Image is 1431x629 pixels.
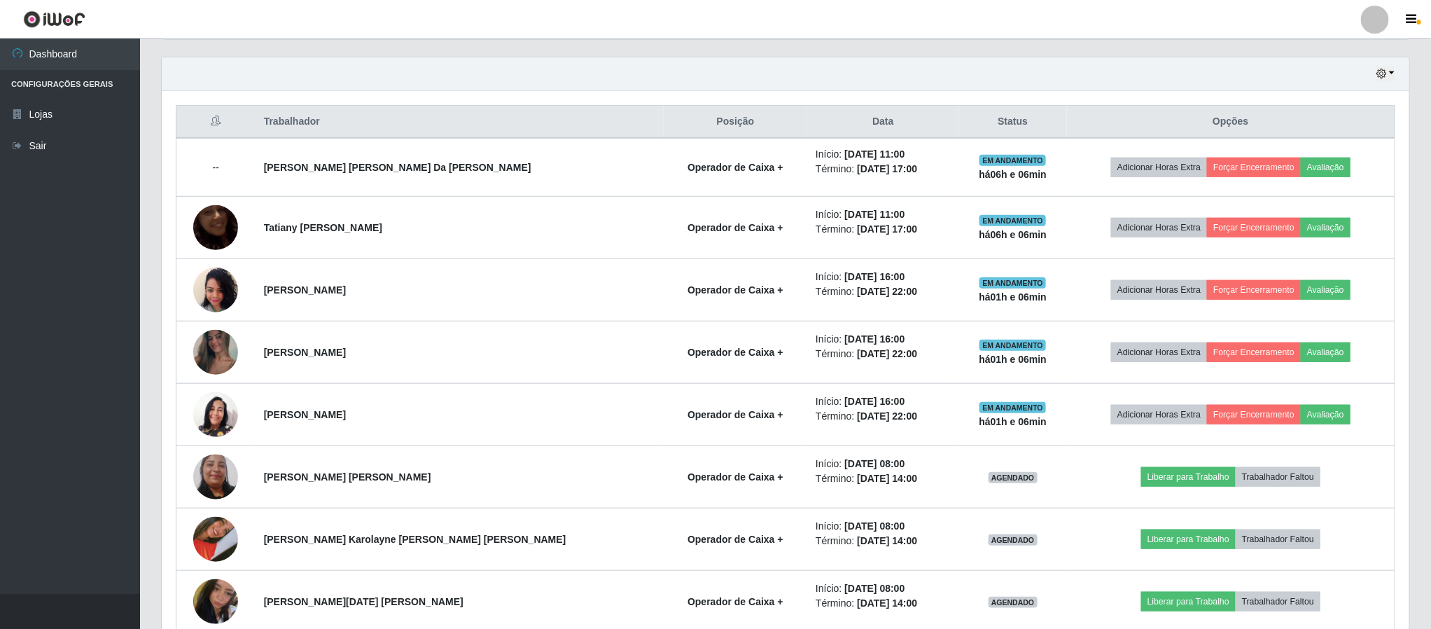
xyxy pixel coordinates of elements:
[1141,467,1236,487] button: Liberar para Trabalho
[193,303,238,402] img: 1742916086954.jpeg
[687,284,783,296] strong: Operador de Caixa +
[816,284,950,299] li: Término:
[816,519,950,534] li: Início:
[816,596,950,611] li: Término:
[264,596,463,607] strong: [PERSON_NAME][DATE] [PERSON_NAME]
[264,162,531,173] strong: [PERSON_NAME] [PERSON_NAME] Da [PERSON_NAME]
[979,277,1046,289] span: EM ANDAMENTO
[1301,343,1350,362] button: Avaliação
[844,520,905,532] time: [DATE] 08:00
[857,163,917,174] time: [DATE] 17:00
[816,581,950,596] li: Início:
[816,394,950,409] li: Início:
[857,286,917,297] time: [DATE] 22:00
[979,155,1046,166] span: EM ANDAMENTO
[857,348,917,359] time: [DATE] 22:00
[1111,158,1207,177] button: Adicionar Horas Extra
[23,11,85,28] img: CoreUI Logo
[264,284,346,296] strong: [PERSON_NAME]
[816,332,950,347] li: Início:
[1111,218,1207,237] button: Adicionar Horas Extra
[816,534,950,548] li: Término:
[857,473,917,484] time: [DATE] 14:00
[193,429,238,524] img: 1701346720849.jpeg
[979,229,1047,240] strong: há 06 h e 06 min
[857,410,917,422] time: [DATE] 22:00
[1236,530,1320,549] button: Trabalhador Faltou
[844,209,905,220] time: [DATE] 11:00
[1301,405,1350,424] button: Avaliação
[989,472,1038,483] span: AGENDADO
[844,271,905,282] time: [DATE] 16:00
[1207,280,1301,300] button: Forçar Encerramento
[989,597,1038,608] span: AGENDADO
[844,333,905,345] time: [DATE] 16:00
[857,535,917,546] time: [DATE] 14:00
[979,215,1046,226] span: EM ANDAMENTO
[979,402,1046,413] span: EM ANDAMENTO
[1207,218,1301,237] button: Forçar Encerramento
[1141,592,1236,611] button: Liberar para Trabalho
[816,207,950,222] li: Início:
[979,340,1046,351] span: EM ANDAMENTO
[264,409,346,420] strong: [PERSON_NAME]
[844,458,905,469] time: [DATE] 08:00
[979,169,1047,180] strong: há 06 h e 06 min
[857,597,917,609] time: [DATE] 14:00
[1111,343,1207,362] button: Adicionar Horas Extra
[816,147,950,162] li: Início:
[1207,405,1301,424] button: Forçar Encerramento
[687,471,783,483] strong: Operador de Caixa +
[193,188,238,268] img: 1721152880470.jpeg
[816,409,950,424] li: Término:
[844,583,905,594] time: [DATE] 08:00
[1067,106,1395,139] th: Opções
[1301,158,1350,177] button: Avaliação
[959,106,1067,139] th: Status
[687,162,783,173] strong: Operador de Caixa +
[1111,280,1207,300] button: Adicionar Horas Extra
[816,222,950,237] li: Término:
[844,148,905,160] time: [DATE] 11:00
[816,457,950,471] li: Início:
[1301,218,1350,237] button: Avaliação
[264,347,346,358] strong: [PERSON_NAME]
[816,162,950,177] li: Término:
[264,222,382,233] strong: Tatiany [PERSON_NAME]
[687,222,783,233] strong: Operador de Caixa +
[1301,280,1350,300] button: Avaliação
[687,409,783,420] strong: Operador de Caixa +
[193,392,238,437] img: 1750686555733.jpeg
[1236,467,1320,487] button: Trabalhador Faltou
[979,416,1047,427] strong: há 01 h e 06 min
[979,354,1047,365] strong: há 01 h e 06 min
[193,260,238,319] img: 1689498452144.jpeg
[1236,592,1320,611] button: Trabalhador Faltou
[816,471,950,486] li: Término:
[687,534,783,545] strong: Operador de Caixa +
[844,396,905,407] time: [DATE] 16:00
[176,138,256,197] td: --
[807,106,958,139] th: Data
[816,270,950,284] li: Início:
[664,106,807,139] th: Posição
[979,291,1047,303] strong: há 01 h e 06 min
[816,347,950,361] li: Término:
[193,499,238,579] img: 1732041144811.jpeg
[1111,405,1207,424] button: Adicionar Horas Extra
[989,534,1038,546] span: AGENDADO
[687,596,783,607] strong: Operador de Caixa +
[1141,530,1236,549] button: Liberar para Trabalho
[264,471,431,483] strong: [PERSON_NAME] [PERSON_NAME]
[857,223,917,235] time: [DATE] 17:00
[687,347,783,358] strong: Operador de Caixa +
[1207,343,1301,362] button: Forçar Encerramento
[264,534,566,545] strong: [PERSON_NAME] Karolayne [PERSON_NAME] [PERSON_NAME]
[1207,158,1301,177] button: Forçar Encerramento
[256,106,664,139] th: Trabalhador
